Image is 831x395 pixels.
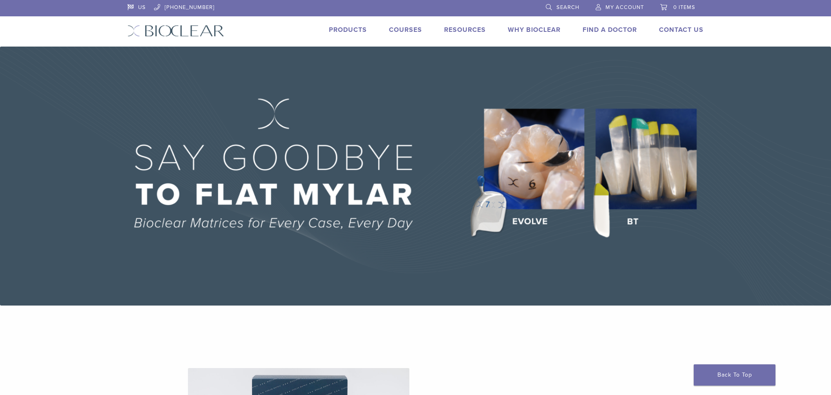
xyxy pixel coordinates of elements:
[389,26,422,34] a: Courses
[673,4,695,11] span: 0 items
[556,4,579,11] span: Search
[659,26,704,34] a: Contact Us
[605,4,644,11] span: My Account
[127,25,224,37] img: Bioclear
[329,26,367,34] a: Products
[444,26,486,34] a: Resources
[508,26,561,34] a: Why Bioclear
[583,26,637,34] a: Find A Doctor
[694,364,775,386] a: Back To Top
